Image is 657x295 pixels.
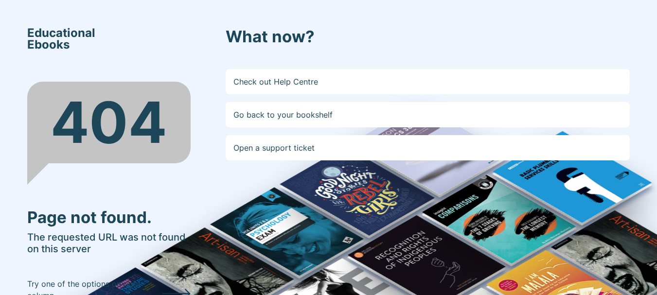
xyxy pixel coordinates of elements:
[27,208,191,227] h3: Page not found.
[226,27,630,47] h3: What now?
[226,69,630,94] a: Check out Help Centre
[27,231,191,255] h5: The requested URL was not found on this server
[226,135,630,160] a: Open a support ticket
[27,27,95,51] span: Educational Ebooks
[226,102,630,127] a: Go back to your bookshelf
[27,82,191,163] div: 404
